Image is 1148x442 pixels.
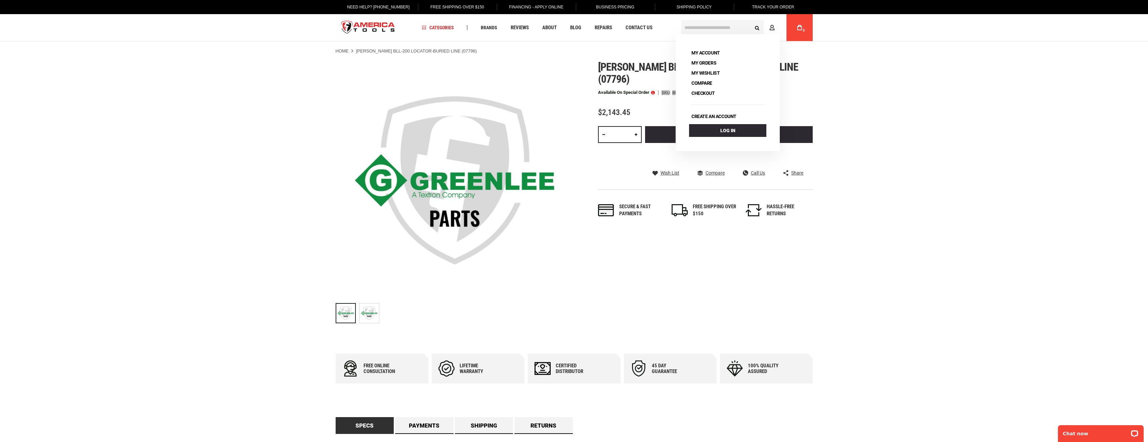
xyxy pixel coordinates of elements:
[356,48,477,53] strong: [PERSON_NAME] BLL-200 LOCATOR-BURIED LINE (07796)
[743,170,765,176] a: Call Us
[508,23,532,32] a: Reviews
[697,170,725,176] a: Compare
[598,204,614,216] img: payments
[677,5,712,9] span: Shipping Policy
[689,78,715,88] a: Compare
[706,171,725,175] span: Compare
[689,58,719,68] a: My Orders
[595,25,612,30] span: Repairs
[478,23,500,32] a: Brands
[570,25,581,30] span: Blog
[419,23,457,32] a: Categories
[793,14,806,41] a: 0
[359,300,379,327] div: Greenlee BLL-200 LOCATOR-BURIED LINE (07796)
[422,25,454,30] span: Categories
[672,204,688,216] img: shipping
[693,203,736,218] div: FREE SHIPPING OVER $150
[539,23,560,32] a: About
[336,61,574,300] img: Greenlee BLL-200 LOCATOR-BURIED LINE (07796)
[689,88,717,98] a: Checkout
[336,300,359,327] div: Greenlee BLL-200 LOCATOR-BURIED LINE (07796)
[336,417,394,434] a: Specs
[567,23,584,32] a: Blog
[767,203,810,218] div: HASSLE-FREE RETURNS
[662,90,672,95] strong: SKU
[626,25,652,30] span: Contact Us
[598,90,655,95] p: Available on Special Order
[395,417,454,434] a: Payments
[803,29,805,32] span: 0
[460,363,500,374] div: Lifetime warranty
[455,417,513,434] a: Shipping
[689,112,739,121] a: Create an account
[359,303,379,323] img: Greenlee BLL-200 LOCATOR-BURIED LINE (07796)
[645,126,813,143] button: Add to Cart
[652,363,692,374] div: 45 day Guarantee
[556,363,596,374] div: Certified Distributor
[751,171,765,175] span: Call Us
[661,171,679,175] span: Wish List
[511,25,529,30] span: Reviews
[652,170,679,176] a: Wish List
[481,25,497,30] span: Brands
[364,363,404,374] div: Free online consultation
[689,68,722,78] a: My Wishlist
[791,171,803,175] span: Share
[336,48,349,54] a: Home
[619,203,663,218] div: Secure & fast payments
[672,90,688,95] div: BLL-200
[748,363,788,374] div: 100% quality assured
[336,15,401,40] img: America Tools
[514,417,573,434] a: Returns
[592,23,615,32] a: Repairs
[623,23,655,32] a: Contact Us
[644,145,814,164] iframe: Secure express checkout frame
[1054,421,1148,442] iframe: LiveChat chat widget
[598,108,630,117] span: $2,143.45
[689,124,766,137] a: Log In
[751,21,764,34] button: Search
[336,15,401,40] a: store logo
[598,61,799,85] span: [PERSON_NAME] bll-200 locator-buried line (07796)
[746,204,762,216] img: returns
[689,48,722,58] a: My Account
[542,25,557,30] span: About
